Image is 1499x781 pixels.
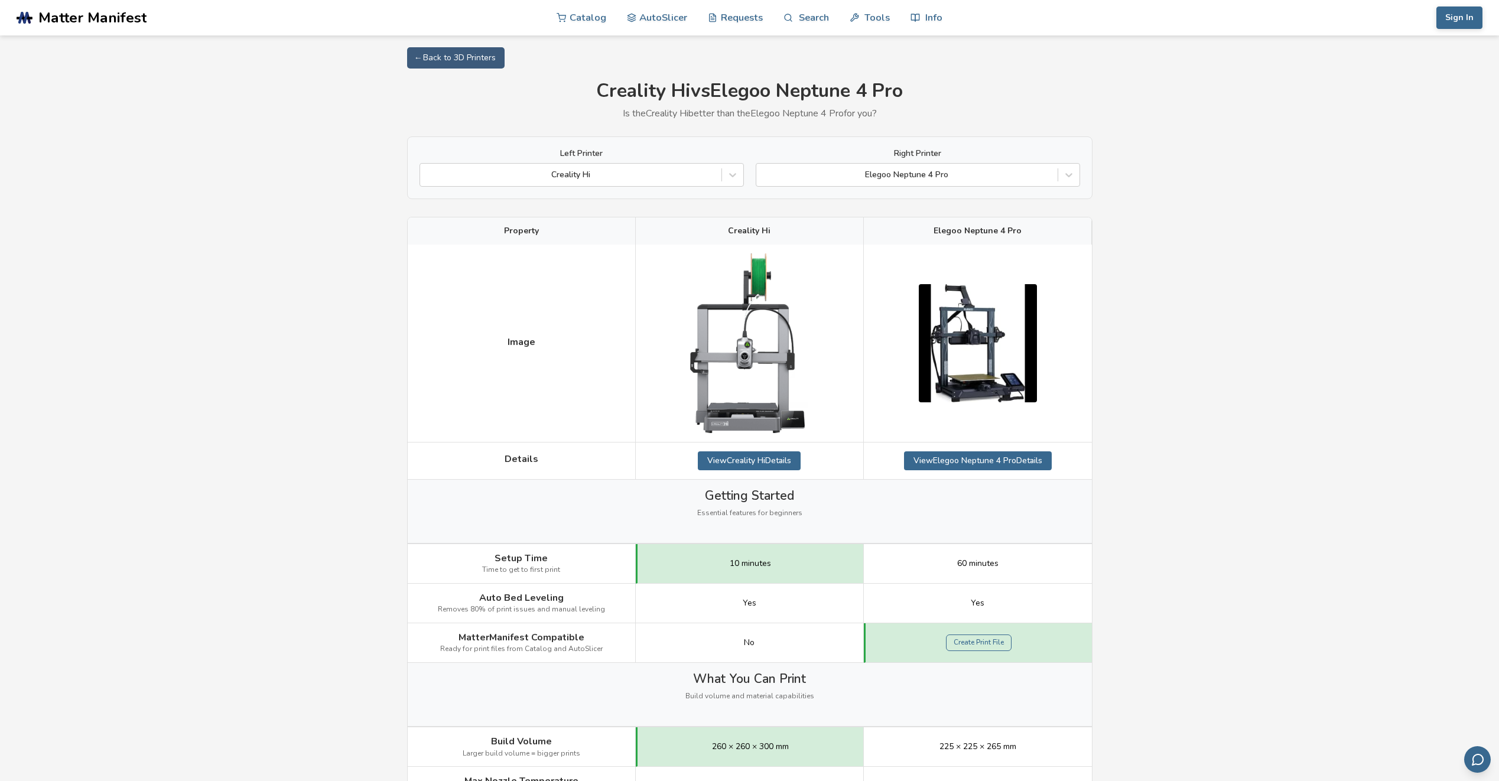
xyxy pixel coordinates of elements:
img: Creality Hi [690,253,808,432]
button: Send feedback via email [1464,746,1491,773]
span: Auto Bed Leveling [479,593,564,603]
span: Getting Started [705,489,794,503]
span: Removes 80% of print issues and manual leveling [438,606,605,614]
label: Right Printer [756,149,1080,158]
a: ← Back to 3D Printers [407,47,505,69]
span: Yes [971,598,984,608]
label: Left Printer [420,149,744,158]
span: Matter Manifest [38,9,147,26]
span: Yes [743,598,756,608]
a: ViewCreality HiDetails [698,451,801,470]
input: Elegoo Neptune 4 Pro [762,170,765,180]
span: MatterManifest Compatible [459,632,584,643]
span: Setup Time [495,553,548,564]
a: ViewElegoo Neptune 4 ProDetails [904,451,1052,470]
span: Time to get to first print [482,566,560,574]
h1: Creality Hi vs Elegoo Neptune 4 Pro [407,80,1092,102]
span: 225 × 225 × 265 mm [939,742,1016,751]
span: 260 × 260 × 300 mm [712,742,789,751]
span: Ready for print files from Catalog and AutoSlicer [440,645,603,653]
span: No [744,638,755,647]
span: Larger build volume = bigger prints [463,750,580,758]
span: What You Can Print [693,672,806,686]
span: Creality Hi [728,226,770,236]
p: Is the Creality Hi better than the Elegoo Neptune 4 Pro for you? [407,108,1092,119]
button: Sign In [1436,6,1482,29]
span: Essential features for beginners [697,509,802,518]
span: Details [505,454,538,464]
span: Build volume and material capabilities [685,692,814,701]
input: Creality Hi [426,170,428,180]
span: 60 minutes [957,559,999,568]
span: Property [504,226,539,236]
span: Image [508,337,535,347]
a: Create Print File [946,634,1012,651]
span: Build Volume [491,736,552,747]
span: 10 minutes [730,559,771,568]
img: Elegoo Neptune 4 Pro [919,284,1037,402]
span: Elegoo Neptune 4 Pro [934,226,1022,236]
